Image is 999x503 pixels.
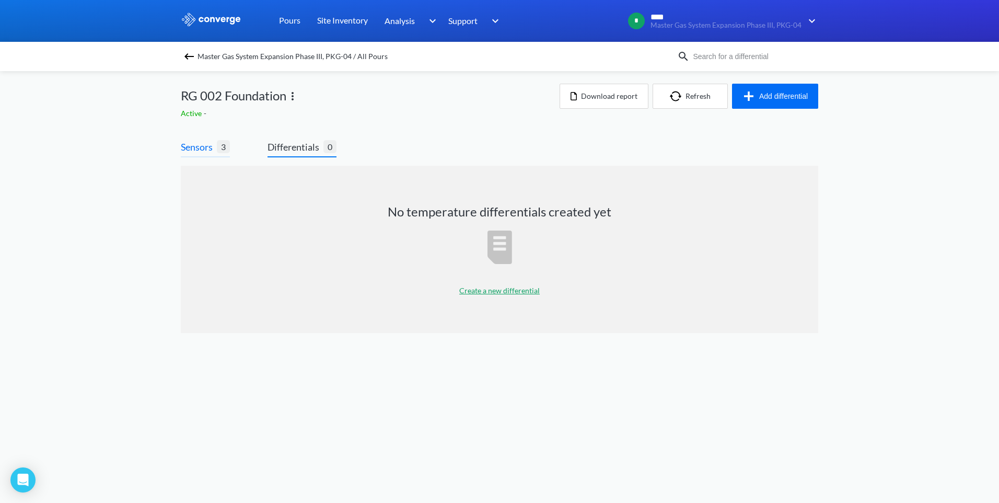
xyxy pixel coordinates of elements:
button: Add differential [732,84,818,109]
span: Master Gas System Expansion Phase III, PKG-04 [650,21,801,29]
span: RG 002 Foundation [181,86,286,106]
img: icon-search.svg [677,50,690,63]
img: more.svg [286,90,299,102]
img: downArrow.svg [422,15,439,27]
img: logo_ewhite.svg [181,13,241,26]
button: Refresh [653,84,728,109]
span: 3 [217,140,230,153]
img: icon-plus.svg [742,90,759,102]
img: downArrow.svg [801,15,818,27]
img: downArrow.svg [485,15,502,27]
span: Active [181,109,204,118]
span: Sensors [181,140,217,154]
img: icon-refresh.svg [670,91,686,101]
p: Create a new differential [459,285,540,296]
div: Open Intercom Messenger [10,467,36,493]
span: 0 [323,140,336,153]
button: Download report [560,84,648,109]
span: Differentials [268,140,323,154]
img: backspace.svg [183,50,195,63]
span: Analysis [385,14,415,27]
span: - [204,109,208,118]
img: report-icon.svg [487,231,512,264]
span: Master Gas System Expansion Phase III, PKG-04 / All Pours [198,49,388,64]
img: icon-file.svg [571,92,577,100]
input: Search for a differential [690,51,816,62]
h1: No temperature differentials created yet [388,203,611,220]
span: Support [448,14,478,27]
